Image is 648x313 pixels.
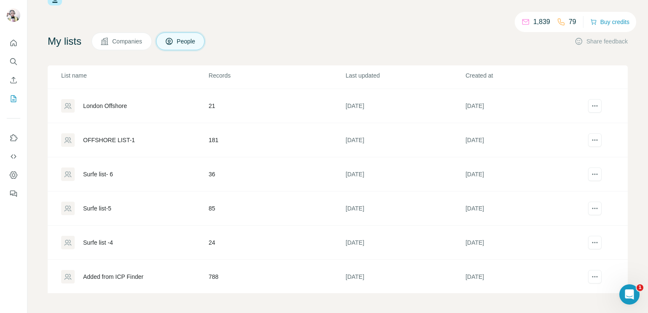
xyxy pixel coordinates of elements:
td: [DATE] [465,89,585,123]
div: London Offshore [83,102,127,110]
button: Enrich CSV [7,73,20,88]
td: [DATE] [345,123,465,157]
button: Use Surfe API [7,149,20,164]
button: Feedback [7,186,20,201]
td: [DATE] [465,260,585,294]
td: [DATE] [465,123,585,157]
td: 788 [208,260,346,294]
button: Dashboard [7,167,20,183]
p: Last updated [346,71,464,80]
td: [DATE] [345,226,465,260]
p: 1,839 [533,17,550,27]
td: [DATE] [345,260,465,294]
td: 21 [208,89,346,123]
div: Added from ICP Finder [83,273,143,281]
button: actions [588,133,602,147]
iframe: Intercom live chat [619,284,640,305]
button: My lists [7,91,20,106]
p: Records [209,71,345,80]
div: OFFSHORE LIST-1 [83,136,135,144]
td: [DATE] [465,157,585,192]
button: Use Surfe on LinkedIn [7,130,20,146]
td: [DATE] [345,157,465,192]
button: actions [588,99,602,113]
button: Search [7,54,20,69]
p: 79 [569,17,576,27]
p: Created at [465,71,584,80]
td: 85 [208,192,346,226]
button: actions [588,236,602,249]
span: 1 [637,284,643,291]
button: actions [588,270,602,283]
p: List name [61,71,208,80]
span: Companies [112,37,143,46]
td: [DATE] [345,192,465,226]
td: [DATE] [465,226,585,260]
div: Surfe list-5 [83,204,111,213]
button: Quick start [7,35,20,51]
img: Avatar [7,8,20,22]
td: 36 [208,157,346,192]
td: [DATE] [465,192,585,226]
td: 181 [208,123,346,157]
button: Buy credits [590,16,629,28]
div: Surfe list -4 [83,238,113,247]
button: actions [588,202,602,215]
td: 24 [208,226,346,260]
span: People [177,37,196,46]
button: Share feedback [575,37,628,46]
div: Surfe list- 6 [83,170,113,178]
button: actions [588,167,602,181]
td: [DATE] [345,89,465,123]
h4: My lists [48,35,81,48]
